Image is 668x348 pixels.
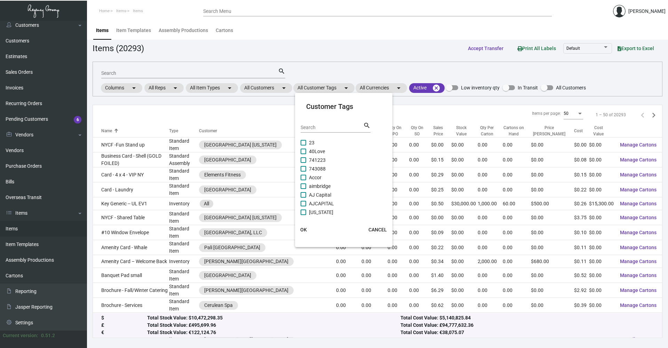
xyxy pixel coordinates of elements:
span: aimbridge [309,182,331,190]
span: OK [300,227,307,232]
button: CANCEL [363,223,392,236]
span: CANCEL [368,227,387,232]
span: 741223 [309,156,326,164]
div: 0.51.2 [41,332,55,339]
span: Accor [309,173,321,182]
mat-icon: search [363,121,371,130]
mat-card-title: Customer Tags [306,101,381,112]
span: AJ Capital [309,191,331,199]
span: 40Love [309,147,325,156]
span: AJCAPITAL [309,199,334,208]
div: Current version: [3,332,38,339]
span: 23 [309,139,315,147]
span: 743088 [309,165,326,173]
button: OK [292,223,315,236]
span: [US_STATE] [309,208,333,216]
